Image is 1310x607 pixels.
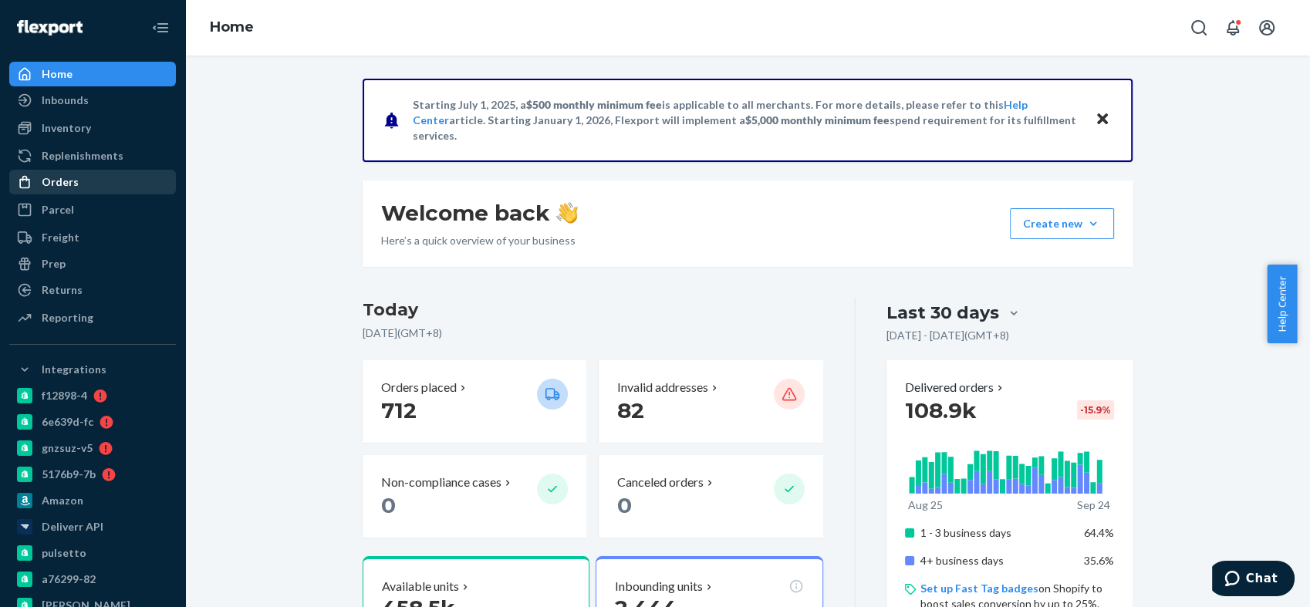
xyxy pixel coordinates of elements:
[42,545,86,561] div: pulsetto
[42,120,91,136] div: Inventory
[920,553,1072,568] p: 4+ business days
[363,325,823,341] p: [DATE] ( GMT+8 )
[615,578,703,595] p: Inbounding units
[42,310,93,325] div: Reporting
[381,397,417,423] span: 712
[1251,12,1282,43] button: Open account menu
[9,514,176,539] a: Deliverr API
[886,328,1009,343] p: [DATE] - [DATE] ( GMT+8 )
[9,62,176,86] a: Home
[42,572,96,587] div: a76299-82
[381,492,396,518] span: 0
[42,66,73,82] div: Home
[210,19,254,35] a: Home
[9,357,176,382] button: Integrations
[9,541,176,565] a: pulsetto
[42,93,89,108] div: Inbounds
[9,116,176,140] a: Inventory
[9,225,176,250] a: Freight
[599,455,822,538] button: Canceled orders 0
[9,278,176,302] a: Returns
[556,202,578,224] img: hand-wave emoji
[17,20,83,35] img: Flexport logo
[9,170,176,194] a: Orders
[42,174,79,190] div: Orders
[1183,12,1214,43] button: Open Search Box
[363,360,586,443] button: Orders placed 712
[42,467,96,482] div: 5176b9-7b
[9,305,176,330] a: Reporting
[42,388,87,403] div: f12898-4
[599,360,822,443] button: Invalid addresses 82
[363,455,586,538] button: Non-compliance cases 0
[42,282,83,298] div: Returns
[1010,208,1114,239] button: Create new
[617,474,704,491] p: Canceled orders
[363,298,823,322] h3: Today
[9,383,176,408] a: f12898-4
[9,462,176,487] a: 5176b9-7b
[381,474,501,491] p: Non-compliance cases
[1092,109,1112,131] button: Close
[905,379,1006,396] button: Delivered orders
[9,410,176,434] a: 6e639d-fc
[42,202,74,218] div: Parcel
[1084,554,1114,567] span: 35.6%
[381,233,578,248] p: Here’s a quick overview of your business
[381,199,578,227] h1: Welcome back
[198,5,266,50] ol: breadcrumbs
[1217,12,1248,43] button: Open notifications
[42,493,83,508] div: Amazon
[9,488,176,513] a: Amazon
[413,97,1080,143] p: Starting July 1, 2025, a is applicable to all merchants. For more details, please refer to this a...
[617,397,644,423] span: 82
[745,113,890,126] span: $5,000 monthly minimum fee
[9,251,176,276] a: Prep
[382,578,459,595] p: Available units
[1267,265,1297,343] button: Help Center
[9,567,176,592] a: a76299-82
[886,301,999,325] div: Last 30 days
[1077,497,1110,513] p: Sep 24
[42,148,123,164] div: Replenishments
[1084,526,1114,539] span: 64.4%
[381,379,457,396] p: Orders placed
[42,362,106,377] div: Integrations
[920,582,1038,595] a: Set up Fast Tag badges
[908,497,943,513] p: Aug 25
[9,436,176,460] a: gnzsuz-v5
[42,256,66,271] div: Prep
[42,440,93,456] div: gnzsuz-v5
[905,397,977,423] span: 108.9k
[1077,400,1114,420] div: -15.9 %
[9,88,176,113] a: Inbounds
[42,230,79,245] div: Freight
[9,197,176,222] a: Parcel
[920,525,1072,541] p: 1 - 3 business days
[42,414,93,430] div: 6e639d-fc
[526,98,662,111] span: $500 monthly minimum fee
[42,519,103,534] div: Deliverr API
[617,492,632,518] span: 0
[1212,561,1295,599] iframe: Opens a widget where you can chat to one of our agents
[9,143,176,168] a: Replenishments
[617,379,708,396] p: Invalid addresses
[145,12,176,43] button: Close Navigation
